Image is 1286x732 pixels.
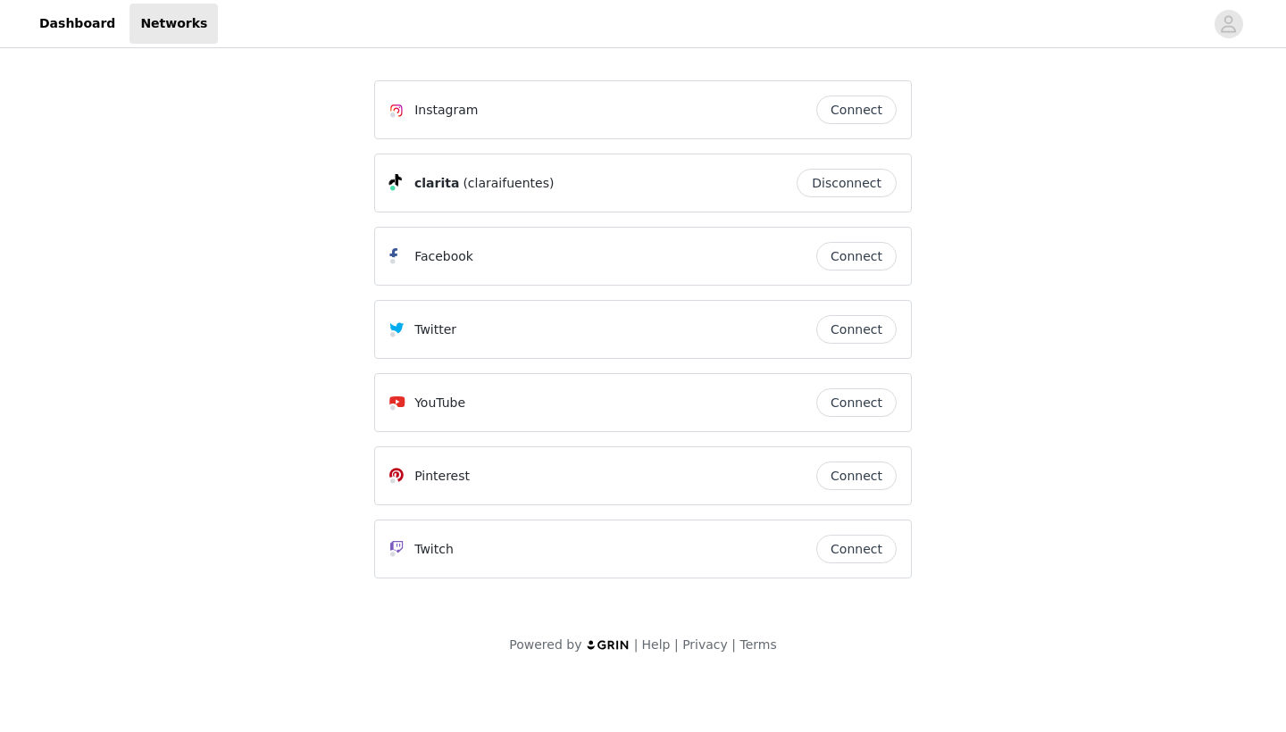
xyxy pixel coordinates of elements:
span: | [634,637,639,652]
button: Connect [816,242,897,270]
img: Instagram Icon [389,104,404,118]
span: | [731,637,736,652]
button: Connect [816,462,897,490]
p: Instagram [414,101,478,120]
p: Twitter [414,320,456,339]
div: avatar [1220,10,1237,38]
a: Dashboard [29,4,126,44]
span: Powered by [509,637,581,652]
a: Privacy [682,637,728,652]
button: Connect [816,315,897,344]
span: | [674,637,679,652]
img: logo [586,639,630,651]
a: Networks [129,4,218,44]
span: clarita [414,174,459,193]
a: Terms [739,637,776,652]
a: Help [642,637,671,652]
button: Disconnect [797,169,897,197]
button: Connect [816,535,897,563]
button: Connect [816,96,897,124]
p: YouTube [414,394,465,412]
p: Facebook [414,247,473,266]
button: Connect [816,388,897,417]
p: Pinterest [414,467,470,486]
span: (claraifuentes) [463,174,554,193]
p: Twitch [414,540,454,559]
